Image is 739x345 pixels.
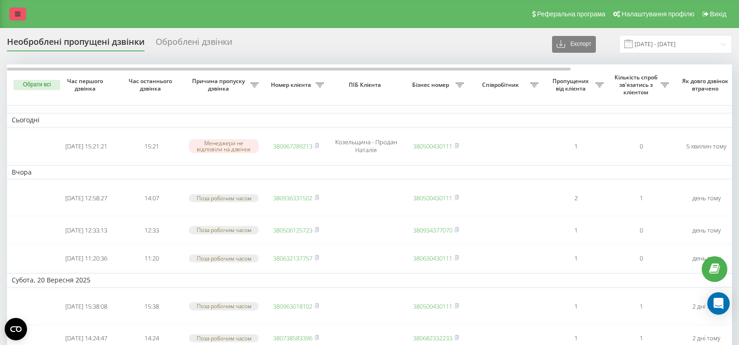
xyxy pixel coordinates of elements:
td: день тому [674,217,739,243]
td: 2 дні тому [674,289,739,324]
span: Кількість спроб зв'язатись з клієнтом [613,74,661,96]
span: Вихід [710,10,726,18]
span: Час останнього дзвінка [126,77,177,92]
td: 1 [608,289,674,324]
td: 1 [543,289,608,324]
div: Необроблені пропущені дзвінки [7,37,145,51]
td: 0 [608,129,674,163]
td: 11:20 [119,245,184,271]
span: Співробітник [473,81,530,89]
a: 380632137757 [273,254,312,262]
div: Поза робочим часом [189,334,259,342]
td: 12:33 [119,217,184,243]
a: 380500430111 [413,142,452,150]
button: Open CMP widget [5,318,27,340]
div: Поза робочим часом [189,254,259,262]
button: Обрати всі [14,80,60,90]
span: Час першого дзвінка [61,77,111,92]
td: 15:21 [119,129,184,163]
td: 1 [543,217,608,243]
div: Менеджери не відповіли на дзвінок [189,139,259,153]
span: Реферальна програма [537,10,606,18]
a: 380500430111 [413,302,452,310]
span: Бізнес номер [408,81,456,89]
div: Поза робочим часом [189,226,259,234]
td: 1 [543,245,608,271]
a: 380506125723 [273,226,312,234]
span: Налаштування профілю [622,10,694,18]
a: 380934377070 [413,226,452,234]
span: Як довго дзвінок втрачено [681,77,732,92]
td: 0 [608,245,674,271]
td: [DATE] 15:21:21 [54,129,119,163]
td: 2 [543,181,608,215]
span: ПІБ Клієнта [337,81,395,89]
a: 380630430111 [413,254,452,262]
a: 380967289213 [273,142,312,150]
a: 380738583396 [273,334,312,342]
a: 380936331502 [273,194,312,202]
td: 0 [608,217,674,243]
td: день тому [674,181,739,215]
td: [DATE] 12:33:13 [54,217,119,243]
div: Open Intercom Messenger [707,292,730,315]
span: Номер клієнта [268,81,316,89]
td: [DATE] 12:58:27 [54,181,119,215]
a: 380682332233 [413,334,452,342]
td: день тому [674,245,739,271]
div: Оброблені дзвінки [156,37,232,51]
td: 1 [608,181,674,215]
td: 1 [543,129,608,163]
td: [DATE] 15:38:08 [54,289,119,324]
td: [DATE] 11:20:36 [54,245,119,271]
div: Поза робочим часом [189,194,259,202]
span: Пропущених від клієнта [548,77,595,92]
td: 15:38 [119,289,184,324]
div: Поза робочим часом [189,302,259,310]
span: Причина пропуску дзвінка [189,77,250,92]
a: 380963018102 [273,302,312,310]
a: 380500430111 [413,194,452,202]
button: Експорт [552,36,596,53]
td: 5 хвилин тому [674,129,739,163]
td: Козельщина - Продан Наталія [329,129,403,163]
td: 14:07 [119,181,184,215]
